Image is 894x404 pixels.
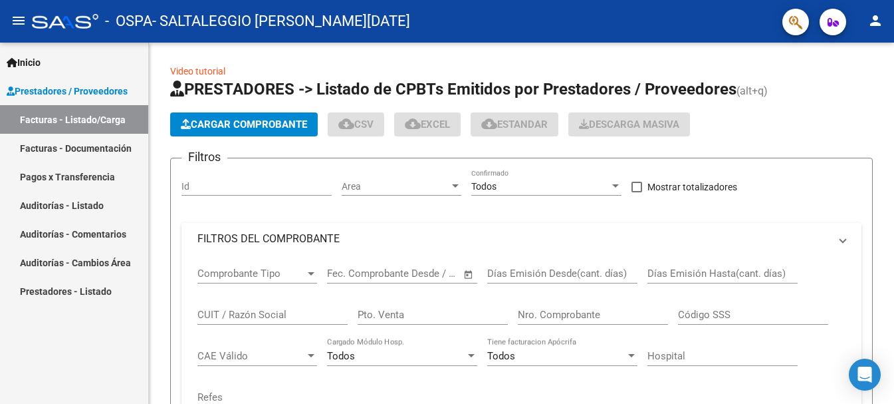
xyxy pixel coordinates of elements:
app-download-masive: Descarga masiva de comprobantes (adjuntos) [568,112,690,136]
span: Prestadores / Proveedores [7,84,128,99]
span: Todos [471,181,497,192]
span: Inicio [7,55,41,70]
button: EXCEL [394,112,461,136]
span: CAE Válido [197,350,305,362]
span: Comprobante Tipo [197,268,305,280]
span: - SALTALEGGIO [PERSON_NAME][DATE] [152,7,410,36]
mat-panel-title: FILTROS DEL COMPROBANTE [197,232,830,246]
h3: Filtros [181,148,227,166]
span: PRESTADORES -> Listado de CPBTs Emitidos por Prestadores / Proveedores [170,80,736,99]
button: CSV [328,112,384,136]
span: Estandar [481,118,548,130]
span: Area [342,181,449,192]
span: Cargar Comprobante [181,118,307,130]
span: EXCEL [405,118,450,130]
button: Estandar [471,112,558,136]
span: (alt+q) [736,85,768,97]
mat-icon: cloud_download [405,116,421,132]
span: Todos [327,350,355,362]
button: Open calendar [461,267,477,282]
a: Video tutorial [170,66,225,77]
span: Todos [487,350,515,362]
div: Open Intercom Messenger [849,359,881,391]
input: Fecha inicio [327,268,381,280]
span: CSV [338,118,374,130]
button: Descarga Masiva [568,112,690,136]
mat-icon: cloud_download [481,116,497,132]
mat-icon: menu [11,13,27,29]
mat-expansion-panel-header: FILTROS DEL COMPROBANTE [181,223,861,255]
input: Fecha fin [393,268,457,280]
span: Descarga Masiva [579,118,679,130]
mat-icon: cloud_download [338,116,354,132]
span: Mostrar totalizadores [647,179,737,195]
span: - OSPA [105,7,152,36]
button: Cargar Comprobante [170,112,318,136]
mat-icon: person [867,13,883,29]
